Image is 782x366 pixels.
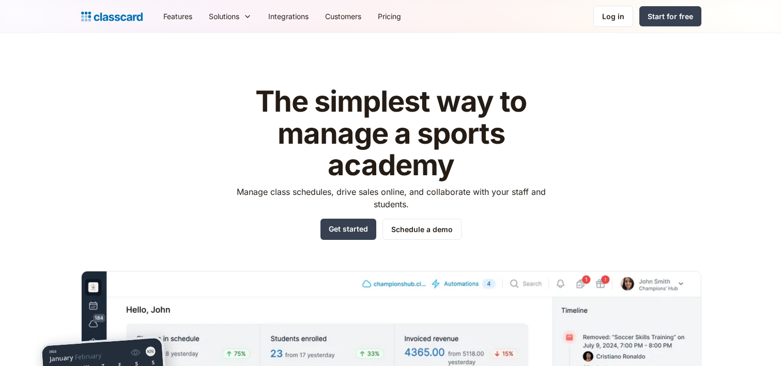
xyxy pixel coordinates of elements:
[370,5,409,28] a: Pricing
[593,6,633,27] a: Log in
[209,11,239,22] div: Solutions
[227,86,555,181] h1: The simplest way to manage a sports academy
[602,11,624,22] div: Log in
[320,219,376,240] a: Get started
[260,5,317,28] a: Integrations
[155,5,201,28] a: Features
[227,186,555,210] p: Manage class schedules, drive sales online, and collaborate with your staff and students.
[382,219,462,240] a: Schedule a demo
[639,6,701,26] a: Start for free
[81,9,143,24] a: home
[648,11,693,22] div: Start for free
[317,5,370,28] a: Customers
[201,5,260,28] div: Solutions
